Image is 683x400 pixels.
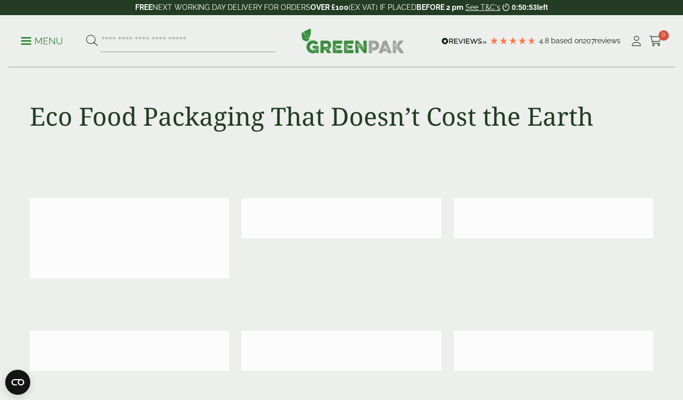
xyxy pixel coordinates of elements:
[551,37,583,45] span: Based on
[135,3,152,11] strong: FREE
[537,3,548,11] span: left
[301,28,404,53] img: GreenPak Supplies
[489,36,536,45] div: 4.79 Stars
[595,37,620,45] span: reviews
[5,370,30,395] button: Open CMP widget
[441,38,487,45] img: REVIEWS.io
[30,101,593,131] h1: Eco Food Packaging That Doesn’t Cost the Earth
[539,37,551,45] span: 4.8
[310,3,349,11] strong: OVER £100
[416,3,463,11] strong: BEFORE 2 pm
[21,35,63,45] a: Menu
[649,36,662,46] i: Cart
[630,36,643,46] i: My Account
[465,3,500,11] a: See T&C's
[658,30,669,41] span: 0
[649,33,662,49] a: 0
[512,3,537,11] span: 0:50:53
[21,35,63,47] p: Menu
[583,37,595,45] span: 207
